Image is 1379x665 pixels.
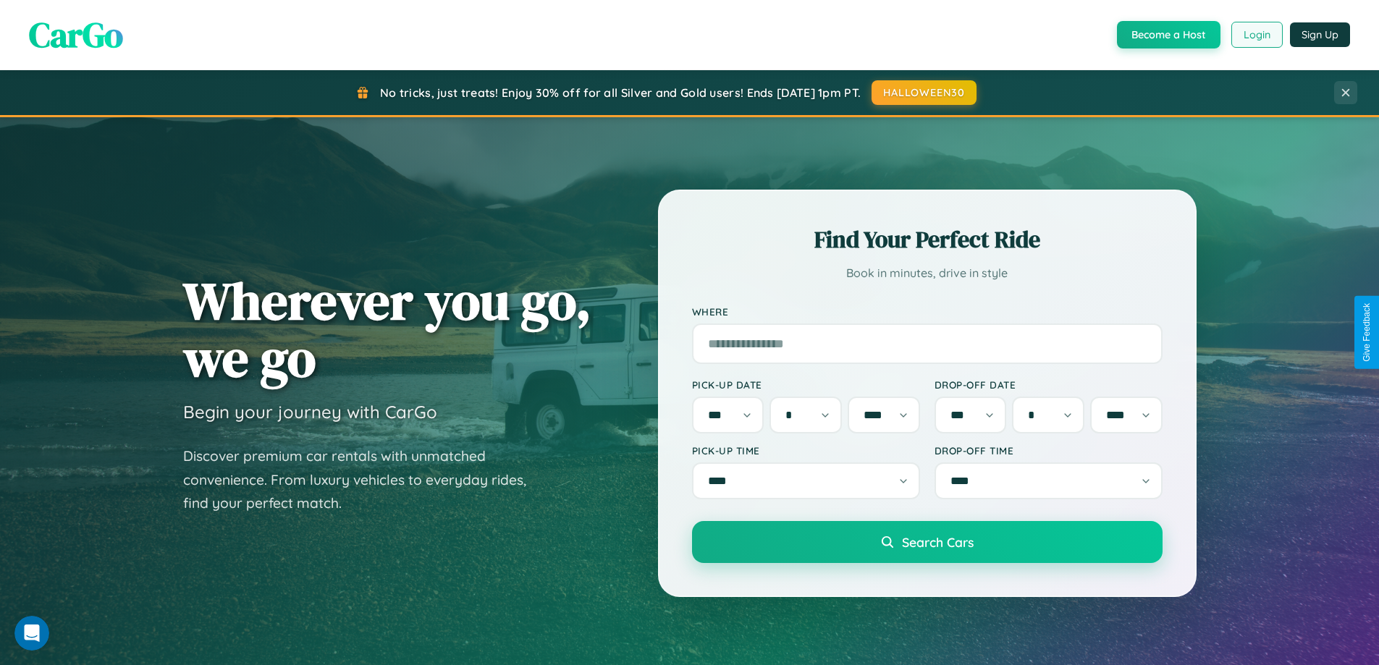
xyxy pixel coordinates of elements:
[692,521,1163,563] button: Search Cars
[380,85,861,100] span: No tricks, just treats! Enjoy 30% off for all Silver and Gold users! Ends [DATE] 1pm PT.
[14,616,49,651] iframe: Intercom live chat
[935,444,1163,457] label: Drop-off Time
[692,224,1163,255] h2: Find Your Perfect Ride
[872,80,977,105] button: HALLOWEEN30
[183,444,545,515] p: Discover premium car rentals with unmatched convenience. From luxury vehicles to everyday rides, ...
[935,378,1163,391] label: Drop-off Date
[692,378,920,391] label: Pick-up Date
[692,444,920,457] label: Pick-up Time
[183,401,437,423] h3: Begin your journey with CarGo
[902,534,974,550] span: Search Cars
[1290,22,1350,47] button: Sign Up
[692,263,1163,284] p: Book in minutes, drive in style
[1362,303,1372,362] div: Give Feedback
[29,11,123,59] span: CarGo
[692,305,1163,318] label: Where
[1117,21,1220,48] button: Become a Host
[1231,22,1283,48] button: Login
[183,272,591,386] h1: Wherever you go, we go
